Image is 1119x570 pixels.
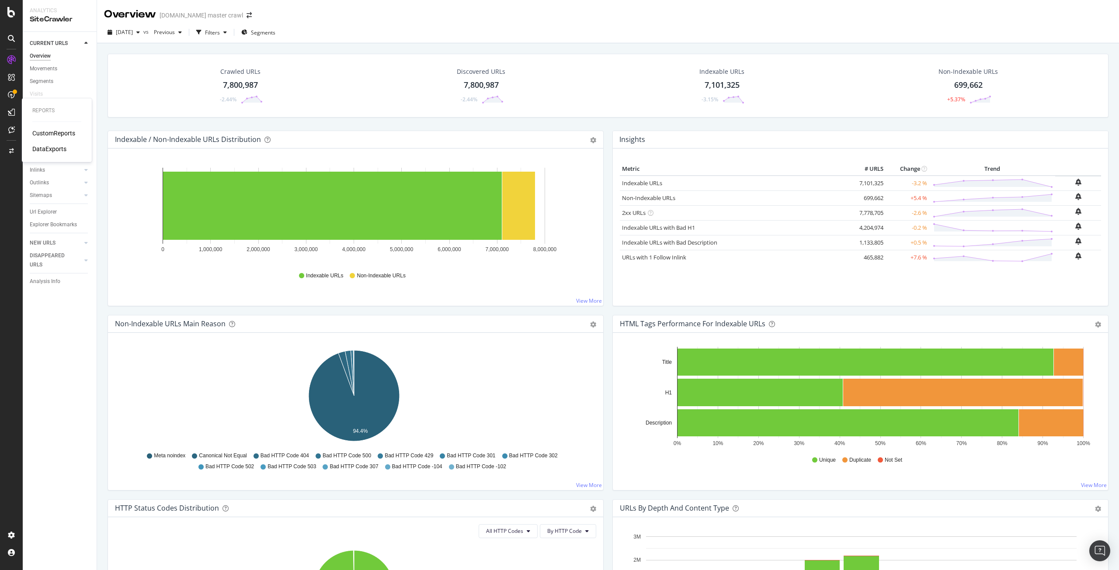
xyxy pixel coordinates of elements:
text: Title [662,359,672,365]
div: bell-plus [1075,252,1081,259]
div: bell-plus [1075,193,1081,200]
span: Bad HTTP Code 500 [323,452,371,459]
span: Previous [150,28,175,36]
div: +5.37% [947,96,965,103]
button: Previous [150,25,185,39]
span: Bad HTTP Code 301 [447,452,495,459]
text: 8,000,000 [533,246,557,252]
text: 100% [1077,440,1090,446]
text: 60% [916,440,926,446]
a: Indexable URLs with Bad Description [622,238,717,246]
div: Visits [30,90,43,99]
div: gear [590,506,596,512]
div: Non-Indexable URLs Main Reason [115,319,226,328]
div: Analysis Info [30,277,60,286]
text: 2,000,000 [247,246,270,252]
text: 6,000,000 [438,246,461,252]
th: Metric [620,162,851,176]
td: 7,778,705 [851,205,886,220]
a: Visits [30,90,52,99]
div: 699,662 [954,79,983,91]
span: Bad HTTP Code -104 [392,463,442,470]
text: 10% [712,440,723,446]
td: +7.6 % [886,250,929,265]
a: Explorer Bookmarks [30,220,90,229]
a: Analysis Info [30,277,90,286]
td: 699,662 [851,190,886,205]
div: -2.44% [220,96,236,103]
span: Bad HTTP Code 404 [261,452,309,459]
span: Bad HTTP Code 307 [330,463,378,470]
div: Overview [104,7,156,22]
div: Indexable / Non-Indexable URLs Distribution [115,135,261,144]
a: Non-Indexable URLs [622,194,675,202]
a: DataExports [32,145,66,153]
text: 40% [834,440,845,446]
text: 7,000,000 [486,246,509,252]
td: 465,882 [851,250,886,265]
div: gear [590,137,596,143]
svg: A chart. [115,347,593,448]
a: Segments [30,77,90,86]
button: [DATE] [104,25,143,39]
div: Analytics [30,7,90,14]
a: CURRENT URLS [30,39,82,48]
a: Overview [30,52,90,61]
div: Inlinks [30,166,45,175]
a: Indexable URLs [622,179,662,187]
td: -3.2 % [886,176,929,191]
span: 2025 Sep. 22nd [116,28,133,36]
span: Meta noindex [154,452,185,459]
span: Bad HTTP Code 302 [509,452,558,459]
div: 7,101,325 [705,79,740,91]
div: gear [590,321,596,328]
div: CustomReports [32,129,75,138]
span: By HTTP Code [547,527,582,535]
button: Filters [193,25,230,39]
a: View More [576,481,602,489]
span: Not Set [885,456,902,464]
a: Movements [30,64,90,73]
text: 1,000,000 [199,246,222,252]
span: All HTTP Codes [486,527,523,535]
a: Url Explorer [30,207,90,217]
div: arrow-right-arrow-left [247,12,252,18]
div: Reports [32,107,81,114]
div: Filters [205,29,220,36]
div: Open Intercom Messenger [1089,540,1110,561]
div: Indexable URLs [699,67,744,76]
div: [DOMAIN_NAME] master crawl [160,11,243,20]
th: Trend [929,162,1055,176]
a: Sitemaps [30,191,82,200]
span: Non-Indexable URLs [357,272,405,280]
svg: A chart. [115,162,593,264]
span: Indexable URLs [306,272,343,280]
button: All HTTP Codes [479,524,538,538]
div: Crawled URLs [220,67,261,76]
text: 2M [633,557,641,563]
td: 4,204,974 [851,220,886,235]
a: View More [1081,481,1107,489]
div: 7,800,987 [464,79,499,91]
span: Duplicate [849,456,871,464]
div: -2.44% [461,96,477,103]
text: 0 [161,246,164,252]
text: H1 [665,390,672,396]
div: A chart. [620,347,1098,448]
div: bell-plus [1075,208,1081,215]
text: 4,000,000 [342,246,366,252]
td: -0.2 % [886,220,929,235]
span: Bad HTTP Code 503 [268,463,316,470]
text: 20% [753,440,764,446]
text: 70% [956,440,967,446]
span: Canonical Not Equal [199,452,247,459]
td: +5.4 % [886,190,929,205]
div: SiteCrawler [30,14,90,24]
div: HTML Tags Performance for Indexable URLs [620,319,765,328]
div: Discovered URLs [457,67,505,76]
text: 30% [794,440,804,446]
a: Inlinks [30,166,82,175]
